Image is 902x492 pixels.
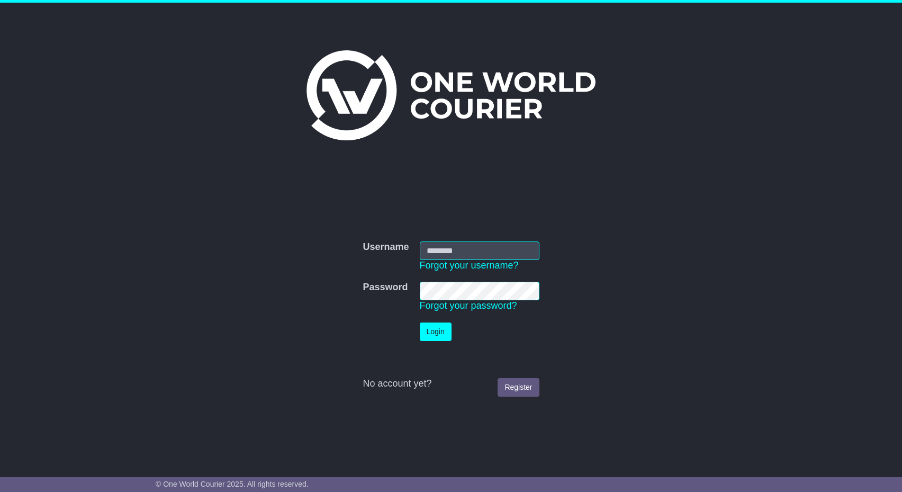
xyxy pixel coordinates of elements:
div: No account yet? [363,378,539,390]
label: Username [363,241,409,253]
img: One World [306,50,596,140]
label: Password [363,282,408,293]
button: Login [420,323,452,341]
a: Forgot your password? [420,300,517,311]
a: Register [498,378,539,397]
span: © One World Courier 2025. All rights reserved. [156,480,309,488]
a: Forgot your username? [420,260,519,271]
